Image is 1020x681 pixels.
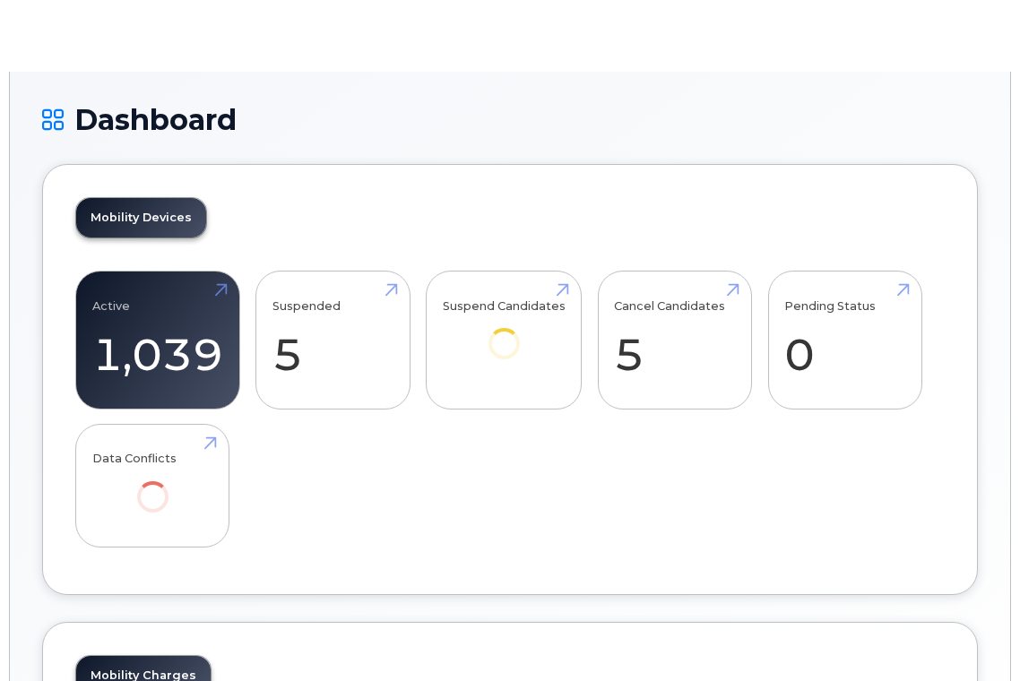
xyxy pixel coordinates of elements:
[443,281,566,384] a: Suspend Candidates
[76,198,206,237] a: Mobility Devices
[92,281,223,400] a: Active 1,039
[42,104,978,135] h1: Dashboard
[614,281,735,400] a: Cancel Candidates 5
[272,281,393,400] a: Suspended 5
[784,281,905,400] a: Pending Status 0
[92,434,213,537] a: Data Conflicts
